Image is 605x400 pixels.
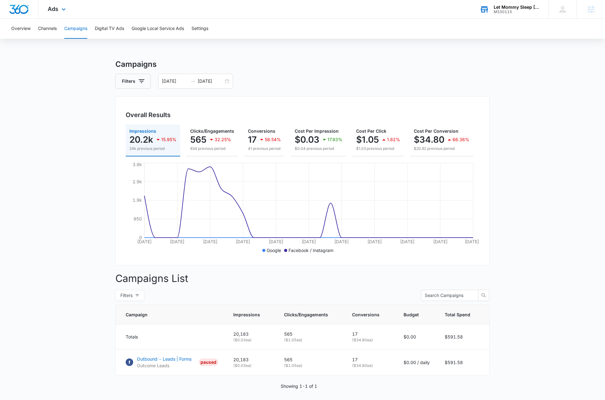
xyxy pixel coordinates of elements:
[137,362,191,369] p: Outcome Leads
[295,146,342,151] p: $0.04 previous period
[190,79,195,84] span: swap-right
[115,59,490,70] h3: Campaigns
[199,358,218,366] div: PAUSED
[233,356,269,363] p: 20,183
[288,247,333,254] p: Facebook / Instagram
[404,359,430,366] p: $0.00 / daily
[170,239,184,244] tspan: [DATE]
[352,311,380,318] span: Conversions
[129,146,177,151] p: 24k previous period
[129,128,156,134] span: Impressions
[137,239,152,244] tspan: [DATE]
[437,349,489,375] td: $591.58
[198,78,224,85] input: End date
[281,383,317,389] p: Showing 1-1 of 1
[433,239,448,244] tspan: [DATE]
[48,6,58,12] span: Ads
[414,146,469,151] p: $20.92 previous period
[295,135,319,145] p: $0.03
[352,363,389,368] p: ( $34.80 ea)
[400,239,414,244] tspan: [DATE]
[233,311,260,318] span: Impressions
[236,239,250,244] tspan: [DATE]
[137,356,191,362] p: Outbound - Leads | Forms
[478,290,489,301] button: search
[356,128,386,134] span: Cost Per Click
[38,19,57,39] button: Channels
[120,292,133,299] span: Filters
[126,333,218,340] div: Totals
[233,331,269,337] p: 20,183
[425,292,470,299] input: Search Campaigns
[191,19,208,39] button: Settings
[133,197,142,203] tspan: 1.9k
[352,337,389,343] p: ( $34.80 ea)
[414,128,458,134] span: Cost Per Conversion
[248,135,257,145] p: 17
[133,179,142,184] tspan: 2.9k
[267,247,281,254] p: Google
[465,239,479,244] tspan: [DATE]
[414,135,444,145] p: $34.80
[162,78,188,85] input: Start date
[115,290,144,301] button: Filters
[453,137,469,142] p: 66.36%
[133,162,142,167] tspan: 3.8k
[284,331,337,337] p: 565
[334,239,349,244] tspan: [DATE]
[11,19,31,39] button: Overview
[404,333,430,340] p: $0.00
[327,137,342,142] p: 17.93%
[233,363,269,368] p: ( $0.03 ea)
[494,5,539,10] div: account name
[215,137,231,142] p: 32.25%
[126,356,218,369] a: FacebookOutbound - Leads | FormsOutcome LeadsPAUSED
[161,137,177,142] p: 15.95%
[129,135,153,145] p: 20.2k
[64,19,87,39] button: Campaigns
[203,239,217,244] tspan: [DATE]
[387,137,400,142] p: 1.82%
[404,311,421,318] span: Budget
[126,358,133,366] img: Facebook
[132,19,184,39] button: Google Local Service Ads
[284,363,337,368] p: ( $1.05 ea)
[269,239,283,244] tspan: [DATE]
[295,128,339,134] span: Cost Per Impression
[233,337,269,343] p: ( $0.03 ea)
[190,146,234,151] p: 834 previous period
[284,337,337,343] p: ( $1.05 ea)
[445,311,470,318] span: Total Spend
[284,311,328,318] span: Clicks/Engagements
[356,146,400,151] p: $1.03 previous period
[115,74,151,89] button: Filters
[190,128,234,134] span: Clicks/Engagements
[352,331,389,337] p: 17
[248,128,275,134] span: Conversions
[265,137,281,142] p: 58.54%
[126,311,209,318] span: Campaign
[133,216,142,221] tspan: 950
[284,356,337,363] p: 565
[115,271,490,286] p: Campaigns List
[139,235,142,240] tspan: 0
[190,79,195,84] span: to
[352,356,389,363] p: 17
[494,10,539,14] div: account id
[190,135,206,145] p: 565
[367,239,382,244] tspan: [DATE]
[302,239,316,244] tspan: [DATE]
[95,19,124,39] button: Digital TV Ads
[437,324,489,349] td: $591.58
[248,146,281,151] p: 41 previous period
[478,293,489,298] span: search
[126,110,171,120] h3: Overall Results
[356,135,379,145] p: $1.05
